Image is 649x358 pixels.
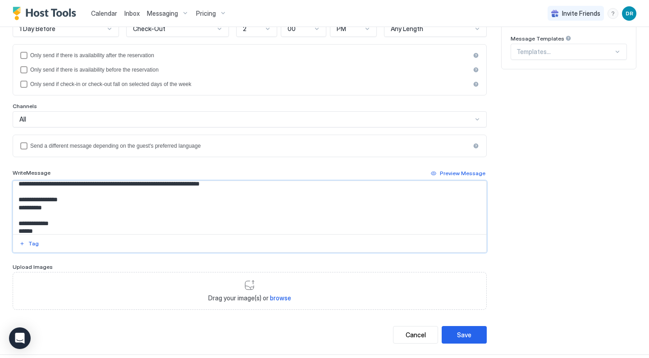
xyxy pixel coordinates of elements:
span: Message Templates [511,35,564,42]
span: 00 [288,25,296,33]
div: languagesEnabled [20,142,479,150]
div: User profile [622,6,636,21]
span: Write Message [13,169,50,176]
div: Only send if there is availability after the reservation [30,52,470,59]
div: Preview Message [440,169,485,177]
div: Save [457,330,471,340]
a: Host Tools Logo [13,7,80,20]
span: Pricing [196,9,216,18]
a: Calendar [91,9,117,18]
span: Messaging [147,9,178,18]
div: Open Intercom Messenger [9,327,31,349]
span: Channels [13,103,37,109]
div: isLimited [20,81,479,88]
span: All [19,115,26,123]
div: Only send if check-in or check-out fall on selected days of the week [30,81,470,87]
textarea: Input Field [13,181,486,234]
span: Calendar [91,9,117,17]
span: Check-Out [133,25,165,33]
span: Any Length [391,25,423,33]
span: 1 Day Before [19,25,55,33]
span: browse [270,294,291,302]
div: Cancel [406,330,426,340]
div: menu [608,8,618,19]
span: Inbox [124,9,140,17]
div: Only send if there is availability before the reservation [30,67,470,73]
button: Preview Message [430,168,487,179]
button: Cancel [393,326,438,344]
span: 2 [243,25,247,33]
div: Tag [28,240,39,248]
div: beforeReservation [20,66,479,73]
span: PM [337,25,346,33]
span: Drag your image(s) or [208,294,291,302]
button: Save [442,326,487,344]
div: Send a different message depending on the guest's preferred language [30,143,470,149]
a: Inbox [124,9,140,18]
span: DR [626,9,633,18]
div: afterReservation [20,52,479,59]
span: Upload Images [13,263,53,270]
button: Tag [18,238,40,249]
span: Invite Friends [562,9,600,18]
